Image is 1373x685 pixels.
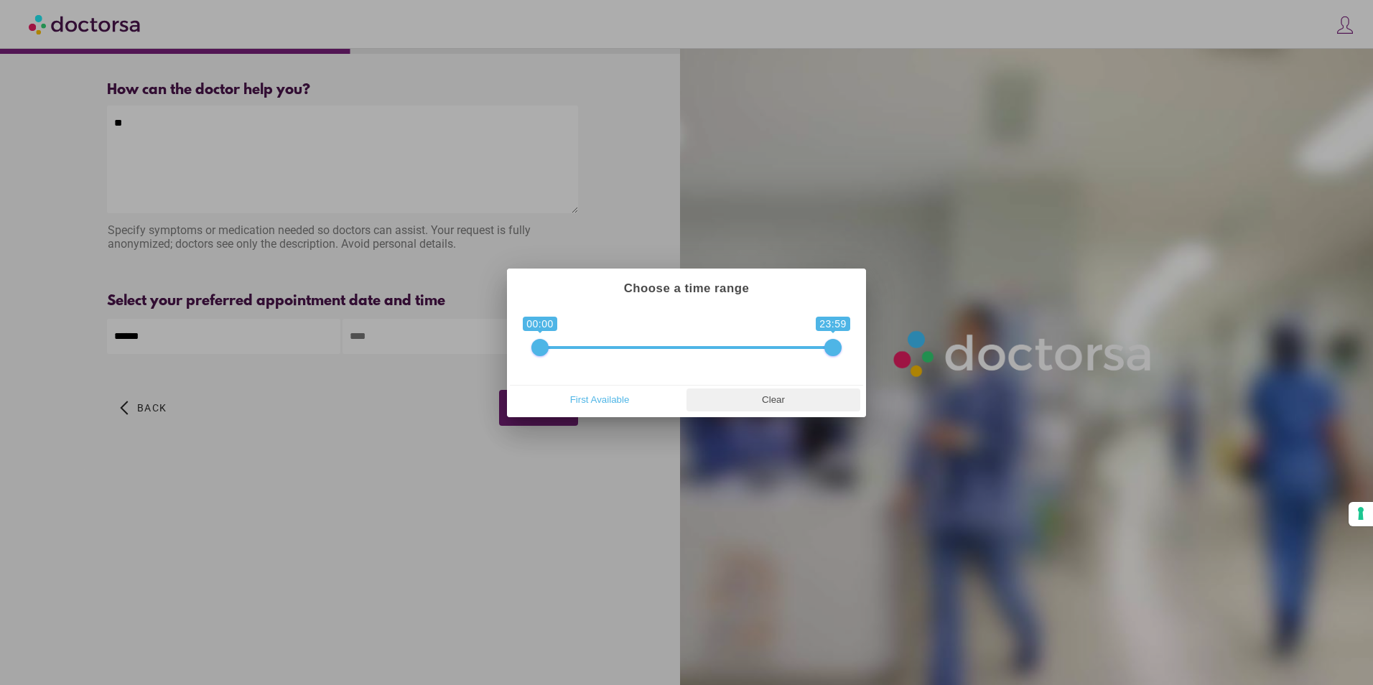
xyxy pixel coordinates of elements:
span: 00:00 [523,317,557,331]
strong: Choose a time range [624,281,750,295]
span: First Available [517,389,682,411]
span: Clear [691,389,856,411]
button: Your consent preferences for tracking technologies [1349,502,1373,526]
button: Clear [686,388,860,411]
span: 23:59 [816,317,850,331]
button: First Available [513,388,686,411]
